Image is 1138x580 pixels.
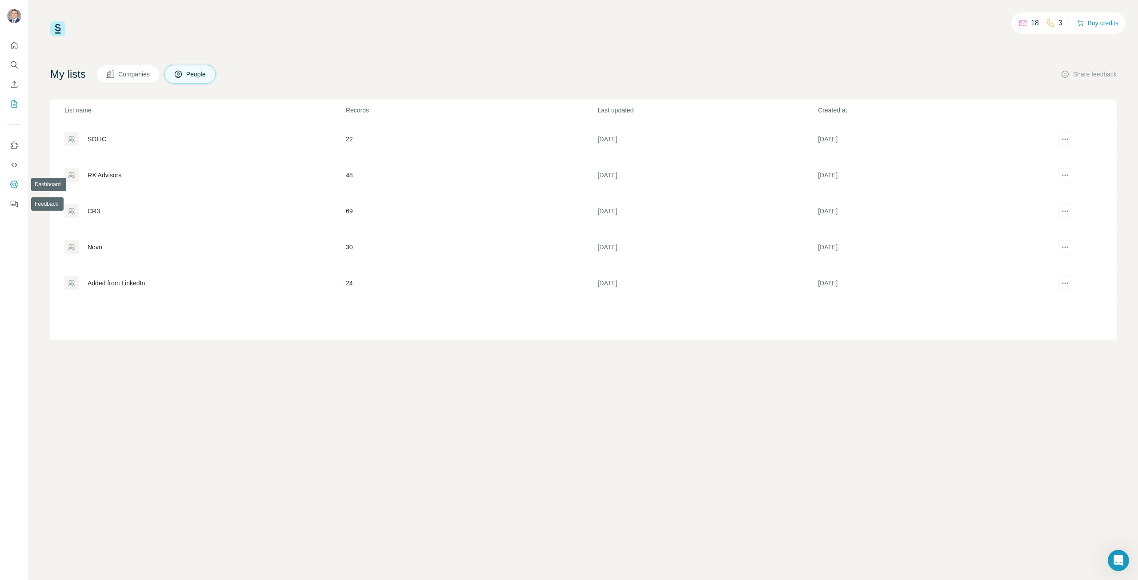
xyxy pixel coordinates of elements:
[11,31,116,41] h2: Latest
[88,279,145,288] div: Added from LinkedIn
[817,121,1038,157] td: [DATE]
[1058,132,1072,146] button: actions
[88,207,100,216] div: CR3
[597,229,817,265] td: [DATE]
[1058,204,1072,218] button: actions
[18,266,144,284] div: How to find emails from LinkedIn profiles
[345,229,597,265] td: 30
[13,300,31,306] span: Home
[1058,168,1072,182] button: actions
[346,106,597,115] p: Records
[345,121,597,157] td: 22
[817,229,1038,265] td: [DATE]
[133,277,178,313] button: Help
[1108,550,1129,571] iframe: Intercom live chat
[186,70,207,79] span: People
[88,171,121,180] div: RX Advisors
[345,157,597,193] td: 48
[818,106,1038,115] p: Created at
[7,176,21,192] button: Dashboard
[1058,240,1072,254] button: actions
[1058,18,1062,28] p: 3
[76,4,104,19] h1: News
[148,300,163,306] span: Help
[7,96,21,112] button: My lists
[817,157,1038,193] td: [DATE]
[102,300,120,306] span: News
[1061,70,1117,79] button: Share feedback
[9,64,169,176] div: How to export leads from LinkedIn Sales Navigator to a SpreadsheetHow to export leads from Linked...
[7,196,21,212] button: Feedback
[7,9,21,23] img: Avatar
[597,193,817,229] td: [DATE]
[89,277,133,313] button: News
[345,193,597,229] td: 69
[597,157,817,193] td: [DATE]
[156,4,172,20] div: Close
[118,70,151,79] span: Companies
[148,33,164,49] img: Profile image for Christian
[7,76,21,92] button: Enrich CSV
[7,37,21,53] button: Quick start
[7,157,21,173] button: Use Surfe API
[18,139,144,158] div: How to export leads from LinkedIn Sales Navigator to a Spreadsheet
[44,277,89,313] button: Messages
[11,41,116,51] sub: From Team Surfe
[117,33,133,49] img: Profile image for Maryam
[597,265,817,301] td: [DATE]
[7,57,21,73] button: Search
[50,67,86,81] h4: My lists
[18,160,144,169] div: Hi there,
[9,181,168,244] img: How to find emails from LinkedIn profiles
[817,193,1038,229] td: [DATE]
[50,21,65,36] img: Surfe Logo
[88,243,102,252] div: Novo
[9,181,169,312] div: How to find emails from LinkedIn profilesNewHow to find emails from LinkedIn profiles
[1031,18,1039,28] p: 18
[1058,276,1072,290] button: actions
[9,64,168,127] img: How to export leads from LinkedIn Sales Navigator to a Spreadsheet
[18,251,37,260] div: New
[1077,17,1118,29] button: Buy credits
[7,137,21,153] button: Use Surfe on LinkedIn
[132,33,148,49] img: Profile image for Aurélie
[597,121,817,157] td: [DATE]
[817,265,1038,301] td: [DATE]
[597,106,817,115] p: Last updated
[52,300,82,306] span: Messages
[345,265,597,301] td: 24
[88,135,106,144] div: SOLIC
[64,106,345,115] p: List name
